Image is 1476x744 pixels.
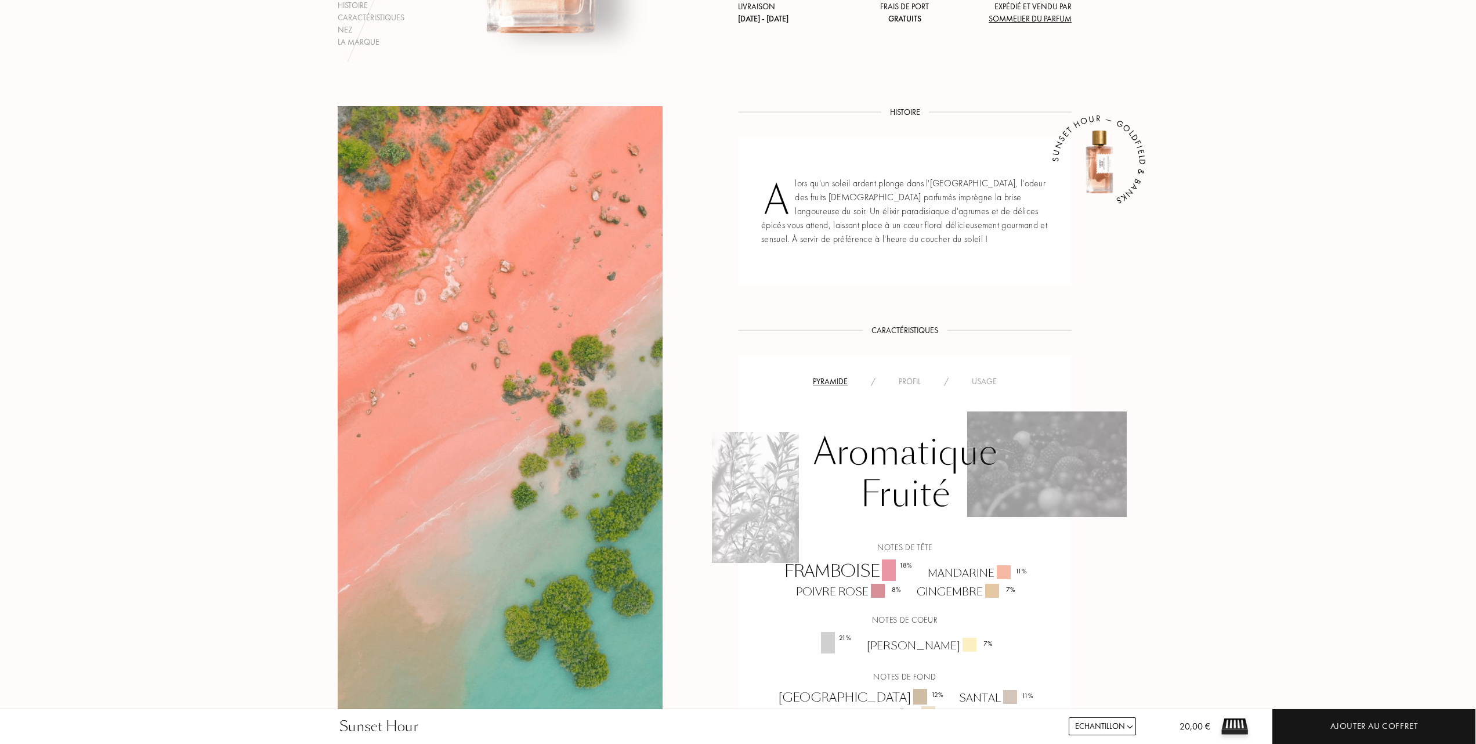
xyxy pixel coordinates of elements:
div: Usage [960,375,1008,388]
span: Sommelier du Parfum [989,13,1072,24]
div: 11 % [1022,691,1033,701]
div: Frais de port [849,1,961,25]
div: Caractéristiques [338,12,404,24]
div: 12 % [931,689,943,700]
span: [DATE] - [DATE] [738,13,788,24]
img: PUR0FWHI5TFOB_1.png [967,411,1127,517]
div: La marque [338,36,404,48]
div: 8 % [892,584,901,595]
img: arrow.png [1126,723,1134,731]
div: 7 % [1006,584,1015,595]
div: Alors qu'un soleil ardent plonge dans l'[GEOGRAPHIC_DATA], l'odeur des fruits [DEMOGRAPHIC_DATA] ... [738,139,1072,284]
div: Poivre rose [787,584,908,599]
div: [PERSON_NAME] [858,638,1000,653]
div: Pyramide [801,375,859,388]
div: Expédié et vendu par [960,1,1072,25]
div: Santal [950,690,1040,706]
div: Nez [338,24,404,36]
div: Framboise [776,559,919,584]
div: / [932,375,960,388]
div: Mandarine [919,565,1034,581]
img: PUR0FWHI5TFOB_2.png [712,432,799,563]
div: 5 % [942,707,952,717]
div: Notes de tête [747,541,1063,554]
div: Livraison [738,1,849,25]
div: Gingembre [908,584,1022,599]
img: sample box sommelier du parfum [1217,709,1252,744]
div: Profil [887,375,932,388]
div: Aromatique Fruité [747,426,1063,527]
div: 21 % [839,633,851,643]
div: 18 % [899,560,912,570]
span: Gratuits [888,13,921,24]
div: / [859,375,887,388]
div: Benzoïne [852,706,958,722]
div: Sunset Hour [339,716,418,737]
div: 7 % [983,638,993,649]
div: Notes de coeur [747,614,1063,626]
div: 20,00 € [1161,720,1210,744]
img: Sunset Hour [1064,127,1134,197]
div: [GEOGRAPHIC_DATA] [770,689,950,706]
div: 11 % [1015,566,1027,576]
div: Notes de fond [747,671,1063,683]
div: Ajouter au coffret [1330,720,1418,733]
